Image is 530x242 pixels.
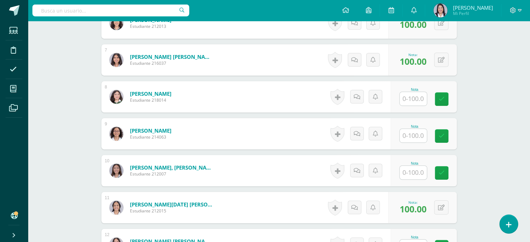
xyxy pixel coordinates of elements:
[400,92,427,106] input: 0-100.0
[453,10,493,16] span: Mi Perfil
[130,53,214,60] a: [PERSON_NAME] [PERSON_NAME]
[453,4,493,11] span: [PERSON_NAME]
[400,18,427,30] span: 100.00
[130,90,171,97] a: [PERSON_NAME]
[400,200,427,205] div: Nota:
[109,201,123,214] img: 14b6f9600bbeae172fd7f038d3506a01.png
[399,162,430,165] div: Nota
[399,125,430,128] div: Nota
[130,127,171,134] a: [PERSON_NAME]
[32,5,189,16] input: Busca un usuario...
[130,97,171,103] span: Estudiante 218014
[130,201,214,208] a: [PERSON_NAME][DATE] [PERSON_NAME]
[399,235,430,239] div: Nota
[400,166,427,179] input: 0-100.0
[109,164,123,178] img: a4edf9b3286cfd43df08ece18344d72f.png
[400,55,427,67] span: 100.00
[109,16,123,30] img: cd821919ff7692dfa18a87eb32455e8d.png
[109,53,123,67] img: f9994100deb6ea3b8d995cf06c247a4c.png
[109,90,123,104] img: cdad8582015f3facab570fb19641a927.png
[400,203,427,215] span: 100.00
[399,88,430,92] div: Nota
[130,164,214,171] a: [PERSON_NAME], [PERSON_NAME][DATE]
[130,134,171,140] span: Estudiante 214063
[109,127,123,141] img: 47ab6e88b84ef07cb5b2f01725970499.png
[400,52,427,57] div: Nota:
[130,171,214,177] span: Estudiante 212007
[130,23,171,29] span: Estudiante 212013
[130,208,214,214] span: Estudiante 212015
[433,3,447,17] img: f694820f4938eda63754dc7830486a17.png
[400,129,427,142] input: 0-100.0
[130,60,214,66] span: Estudiante 216037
